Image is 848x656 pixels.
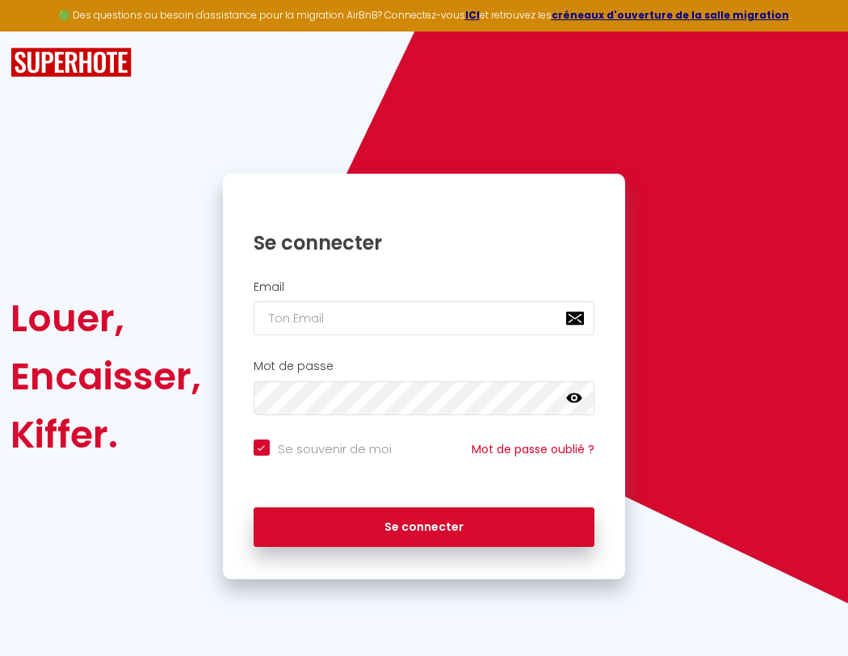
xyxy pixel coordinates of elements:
[465,8,480,22] a: ICI
[10,406,201,464] div: Kiffer.
[254,301,595,335] input: Ton Email
[10,347,201,406] div: Encaisser,
[10,48,132,78] img: SuperHote logo
[254,280,595,294] h2: Email
[254,507,595,548] button: Se connecter
[254,360,595,373] h2: Mot de passe
[10,289,201,347] div: Louer,
[552,8,789,22] a: créneaux d'ouverture de la salle migration
[472,441,594,457] a: Mot de passe oublié ?
[254,230,595,255] h1: Se connecter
